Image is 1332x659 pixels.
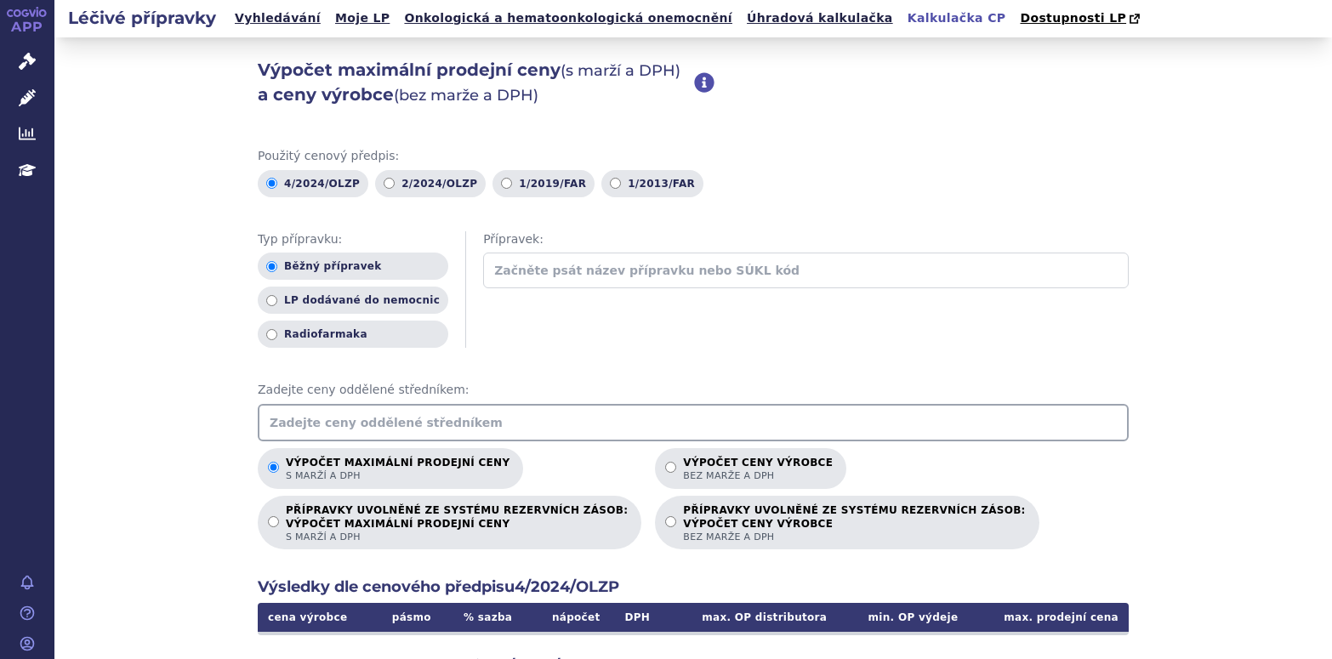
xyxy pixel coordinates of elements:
[286,517,628,531] strong: VÝPOČET MAXIMÁLNÍ PRODEJNÍ CENY
[483,253,1129,288] input: Začněte psát název přípravku nebo SÚKL kód
[258,253,448,280] label: Běžný přípravek
[683,531,1025,543] span: bez marže a DPH
[286,504,628,543] p: PŘÍPRAVKY UVOLNĚNÉ ZE SYSTÉMU REZERVNÍCH ZÁSOB:
[258,231,448,248] span: Typ přípravku:
[665,462,676,473] input: Výpočet ceny výrobcebez marže a DPH
[529,603,611,632] th: nápočet
[664,603,837,632] th: max. OP distributora
[683,469,833,482] span: bez marže a DPH
[258,148,1129,165] span: Použitý cenový předpis:
[286,531,628,543] span: s marží a DPH
[54,6,230,30] h2: Léčivé přípravky
[375,170,486,197] label: 2/2024/OLZP
[258,170,368,197] label: 4/2024/OLZP
[501,178,512,189] input: 1/2019/FAR
[399,7,737,30] a: Onkologická a hematoonkologická onemocnění
[266,295,277,306] input: LP dodávané do nemocnic
[483,231,1129,248] span: Přípravek:
[610,178,621,189] input: 1/2013/FAR
[683,504,1025,543] p: PŘÍPRAVKY UVOLNĚNÉ ZE SYSTÉMU REZERVNÍCH ZÁSOB:
[902,7,1011,30] a: Kalkulačka CP
[968,603,1129,632] th: max. prodejní cena
[384,178,395,189] input: 2/2024/OLZP
[683,517,1025,531] strong: VÝPOČET CENY VÝROBCE
[286,457,509,482] p: Výpočet maximální prodejní ceny
[258,404,1129,441] input: Zadejte ceny oddělené středníkem
[601,170,703,197] label: 1/2013/FAR
[376,603,447,632] th: pásmo
[258,382,1129,399] span: Zadejte ceny oddělené středníkem:
[665,516,676,527] input: PŘÍPRAVKY UVOLNĚNÉ ZE SYSTÉMU REZERVNÍCH ZÁSOB:VÝPOČET CENY VÝROBCEbez marže a DPH
[258,287,448,314] label: LP dodávané do nemocnic
[258,603,376,632] th: cena výrobce
[266,178,277,189] input: 4/2024/OLZP
[837,603,968,632] th: min. OP výdeje
[683,457,833,482] p: Výpočet ceny výrobce
[230,7,326,30] a: Vyhledávání
[561,61,680,80] span: (s marží a DPH)
[447,603,528,632] th: % sazba
[492,170,595,197] label: 1/2019/FAR
[258,58,694,107] h2: Výpočet maximální prodejní ceny a ceny výrobce
[611,603,665,632] th: DPH
[266,261,277,272] input: Běžný přípravek
[266,329,277,340] input: Radiofarmaka
[258,321,448,348] label: Radiofarmaka
[394,86,538,105] span: (bez marže a DPH)
[1020,11,1126,25] span: Dostupnosti LP
[268,516,279,527] input: PŘÍPRAVKY UVOLNĚNÉ ZE SYSTÉMU REZERVNÍCH ZÁSOB:VÝPOČET MAXIMÁLNÍ PRODEJNÍ CENYs marží a DPH
[742,7,898,30] a: Úhradová kalkulačka
[286,469,509,482] span: s marží a DPH
[258,577,1129,598] h2: Výsledky dle cenového předpisu 4/2024/OLZP
[268,462,279,473] input: Výpočet maximální prodejní cenys marží a DPH
[1015,7,1148,31] a: Dostupnosti LP
[330,7,395,30] a: Moje LP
